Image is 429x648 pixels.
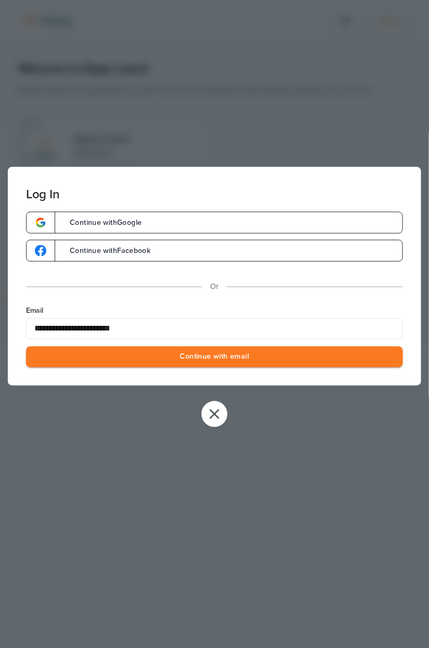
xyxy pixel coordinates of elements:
[26,212,403,234] a: google-logoContinue withGoogle
[26,240,403,262] a: google-logoContinue withFacebook
[35,217,46,228] img: google-logo
[26,306,403,316] label: Email
[26,347,403,368] button: Continue with email
[59,247,150,255] span: Continue with Facebook
[26,319,403,339] input: Email Address
[26,167,403,201] h3: Log In
[201,401,228,427] button: Close
[59,219,142,226] span: Continue with Google
[210,281,219,294] p: Or
[35,245,46,257] img: google-logo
